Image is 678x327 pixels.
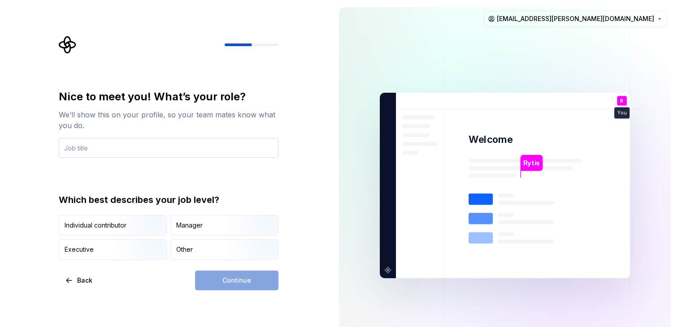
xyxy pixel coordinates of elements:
[484,11,667,27] button: [EMAIL_ADDRESS][PERSON_NAME][DOMAIN_NAME]
[59,36,77,54] svg: Supernova Logo
[59,138,278,158] input: Job title
[469,133,513,146] p: Welcome
[59,194,278,206] div: Which best describes your job level?
[65,245,94,254] div: Executive
[176,221,203,230] div: Manager
[617,111,626,116] p: You
[59,271,100,290] button: Back
[620,99,623,103] p: R
[59,109,278,131] div: We’ll show this on your profile, so your team mates know what you do.
[523,158,539,168] p: Rytis
[65,221,126,230] div: Individual contributor
[497,14,654,23] span: [EMAIL_ADDRESS][PERSON_NAME][DOMAIN_NAME]
[59,90,278,104] div: Nice to meet you! What’s your role?
[176,245,193,254] div: Other
[77,276,92,285] span: Back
